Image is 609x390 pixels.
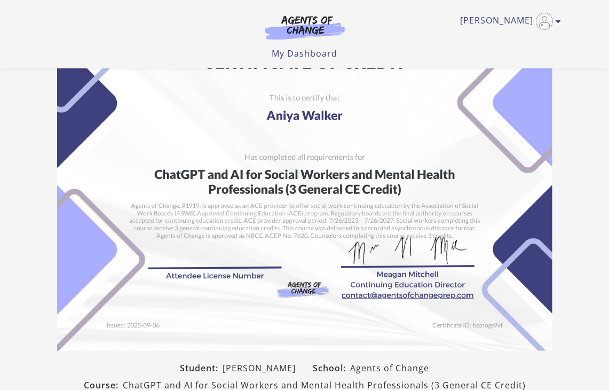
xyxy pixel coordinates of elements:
[57,1,552,351] img: Certificate
[272,48,337,59] a: My Dashboard
[460,13,556,30] a: Toggle menu
[180,362,223,375] span: Student:
[254,15,356,40] img: Agents of Change Logo
[313,362,350,375] span: School:
[223,362,296,375] span: [PERSON_NAME]
[350,362,429,375] span: Agents of Change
